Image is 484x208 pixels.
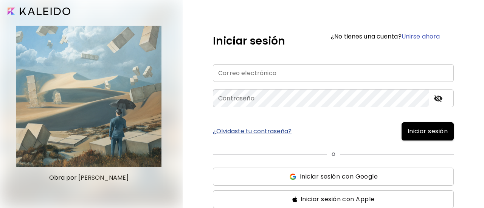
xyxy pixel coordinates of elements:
[408,127,448,136] span: Iniciar sesión
[213,168,454,186] button: ssIniciar sesión con Google
[289,173,297,180] img: ss
[332,149,335,159] p: o
[213,33,285,49] h5: Iniciar sesión
[402,32,440,41] a: Unirse ahora
[300,172,378,181] span: Iniciar sesión con Google
[432,92,445,105] button: toggle password visibility
[301,195,375,204] span: Iniciar sesión con Apple
[402,122,454,140] button: Iniciar sesión
[213,128,292,134] a: ¿Olvidaste tu contraseña?
[292,196,298,202] img: ss
[331,34,440,40] h6: ¿No tienes una cuenta?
